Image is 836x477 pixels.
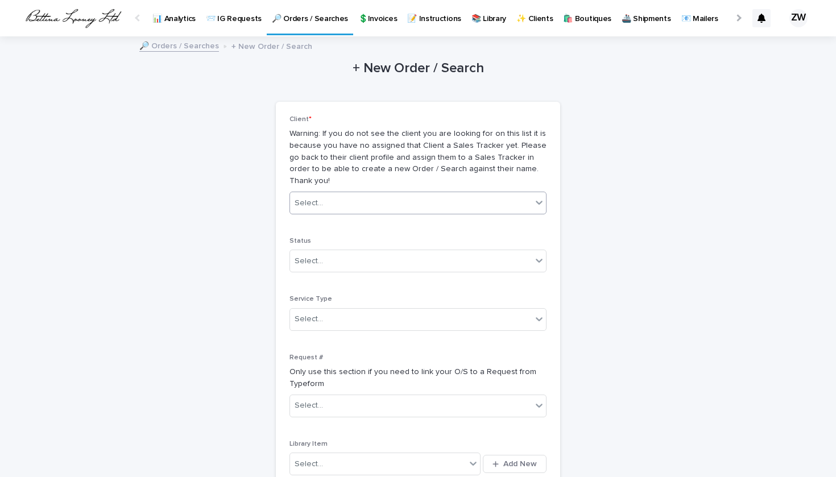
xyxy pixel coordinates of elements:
p: + New Order / Search [231,39,312,52]
p: Warning: If you do not see the client you are looking for on this list it is because you have no ... [289,128,547,187]
span: Service Type [289,296,332,302]
div: ZW [789,9,808,27]
div: Select... [295,400,323,412]
div: Select... [295,255,323,267]
img: QrlGXtfQB20I3e430a3E [23,7,123,30]
div: Select... [295,458,323,470]
span: Add New [503,460,537,468]
h1: + New Order / Search [276,60,560,77]
span: Library Item [289,441,328,447]
div: Select... [295,197,323,209]
span: Client [289,116,312,123]
p: Only use this section if you need to link your O/S to a Request from Typeform [289,366,547,390]
button: Add New [483,455,547,473]
a: 🔎 Orders / Searches [139,39,219,52]
span: Status [289,238,311,244]
div: Select... [295,313,323,325]
span: Request # [289,354,323,361]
